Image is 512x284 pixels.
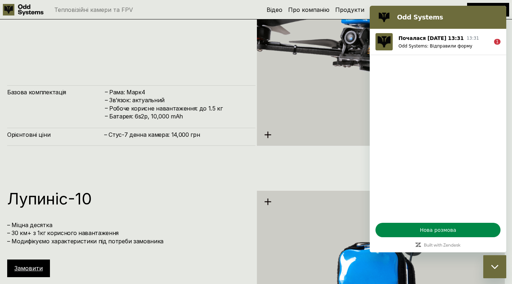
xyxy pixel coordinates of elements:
h4: – [105,88,108,96]
h4: Базова комплектація [7,88,104,96]
h4: Батарея: 6s2p, 10,000 mAh [109,112,248,120]
h4: – [105,96,108,104]
iframe: Кнопка для запуску вікна повідомлень, 1 непрочитане повідомлення [483,255,506,278]
a: Замовити [14,265,43,272]
h4: – [105,112,108,120]
a: Продукти [335,6,364,13]
h4: – Міцна десятка – 30 км+ з 1кг корисного навантаження – Модифікуємо характеристики під потреби за... [7,221,248,245]
h4: Орієнтовні ціни [7,131,104,139]
h4: – [105,104,108,112]
h4: Рама: Марк4 [109,88,248,96]
iframe: Вікно повідомлень [370,6,506,252]
h1: Лупиніс-10 [7,191,248,207]
a: Про компанію [288,6,329,13]
p: Тепловізійні камери та FPV [54,7,133,13]
h4: Робоче корисне навантаження: до 1.5 кг [109,104,248,112]
h4: – Стус-7 денна камера: 14,000 грн [104,131,248,139]
h4: Зв’язок: актуальний [109,96,248,104]
a: Відео [267,6,282,13]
